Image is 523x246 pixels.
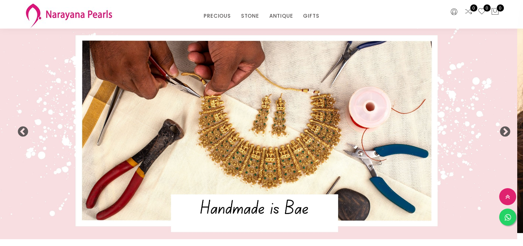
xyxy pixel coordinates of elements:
a: PRECIOUS [204,11,231,21]
a: ANTIQUE [269,11,293,21]
span: 0 [470,4,477,12]
span: 0 [484,4,491,12]
a: GIFTS [303,11,319,21]
span: 0 [497,4,504,12]
button: Previous [17,126,24,133]
a: 0 [464,7,473,16]
button: 0 [491,7,499,16]
a: STONE [241,11,259,21]
button: Next [499,126,506,133]
a: 0 [478,7,486,16]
